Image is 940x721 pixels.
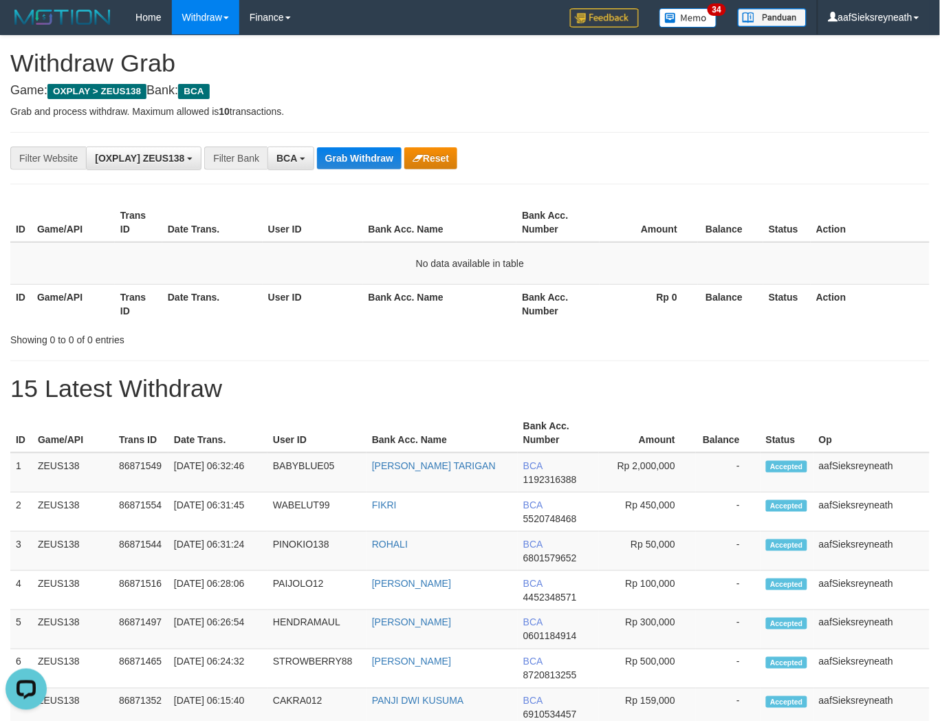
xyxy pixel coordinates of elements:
span: Accepted [766,500,807,512]
td: 86871516 [113,571,168,610]
div: Showing 0 to 0 of 0 entries [10,327,382,347]
span: Copy 4452348571 to clipboard [523,592,577,603]
img: Feedback.jpg [570,8,639,28]
td: aafSieksreyneath [813,610,930,649]
th: ID [10,203,32,242]
button: Reset [404,147,457,169]
img: Button%20Memo.svg [659,8,717,28]
a: [PERSON_NAME] [372,578,451,589]
span: BCA [523,617,543,628]
span: Accepted [766,696,807,708]
th: Game/API [32,284,115,323]
td: Rp 100,000 [599,571,696,610]
th: Date Trans. [162,284,263,323]
a: [PERSON_NAME] [372,656,451,667]
td: [DATE] 06:31:45 [168,493,267,532]
td: [DATE] 06:26:54 [168,610,267,649]
th: ID [10,413,32,453]
th: Rp 0 [600,284,698,323]
td: Rp 300,000 [599,610,696,649]
td: BABYBLUE05 [267,453,367,493]
td: aafSieksreyneath [813,571,930,610]
td: aafSieksreyneath [813,453,930,493]
th: Trans ID [113,413,168,453]
button: Grab Withdraw [317,147,402,169]
td: Rp 450,000 [599,493,696,532]
th: ID [10,284,32,323]
th: Balance [698,284,763,323]
td: 86871549 [113,453,168,493]
th: User ID [263,284,363,323]
span: Copy 6910534457 to clipboard [523,709,577,720]
th: User ID [263,203,363,242]
a: [PERSON_NAME] [372,617,451,628]
td: - [696,493,761,532]
td: [DATE] 06:32:46 [168,453,267,493]
span: BCA [523,656,543,667]
h1: 15 Latest Withdraw [10,375,930,402]
span: BCA [523,539,543,550]
td: Rp 2,000,000 [599,453,696,493]
span: Copy 8720813255 to clipboard [523,670,577,681]
th: Balance [698,203,763,242]
th: Amount [599,413,696,453]
td: aafSieksreyneath [813,532,930,571]
h1: Withdraw Grab [10,50,930,77]
a: PANJI DWI KUSUMA [372,696,464,707]
td: - [696,571,761,610]
th: Status [761,413,813,453]
th: Date Trans. [168,413,267,453]
span: OXPLAY > ZEUS138 [47,84,146,99]
td: ZEUS138 [32,571,113,610]
span: Accepted [766,461,807,473]
td: Rp 50,000 [599,532,696,571]
th: Bank Acc. Name [363,284,517,323]
span: Copy 6801579652 to clipboard [523,552,577,563]
th: Bank Acc. Name [363,203,517,242]
td: ZEUS138 [32,610,113,649]
td: 1 [10,453,32,493]
button: Open LiveChat chat widget [6,6,47,47]
th: Op [813,413,930,453]
td: aafSieksreyneath [813,493,930,532]
span: [OXPLAY] ZEUS138 [95,153,184,164]
th: Action [811,284,930,323]
th: Bank Acc. Number [516,284,600,323]
div: Filter Website [10,147,86,170]
span: Accepted [766,618,807,629]
td: 86871554 [113,493,168,532]
button: BCA [267,147,314,170]
img: MOTION_logo.png [10,7,115,28]
td: STROWBERRY88 [267,649,367,689]
td: PAIJOLO12 [267,571,367,610]
td: - [696,453,761,493]
span: Copy 1192316388 to clipboard [523,474,577,485]
div: Filter Bank [204,147,267,170]
td: 4 [10,571,32,610]
th: Date Trans. [162,203,263,242]
a: FIKRI [372,499,397,510]
td: ZEUS138 [32,493,113,532]
td: - [696,610,761,649]
td: - [696,532,761,571]
span: BCA [178,84,209,99]
th: User ID [267,413,367,453]
td: 6 [10,649,32,689]
td: 86871465 [113,649,168,689]
button: [OXPLAY] ZEUS138 [86,147,201,170]
span: Accepted [766,539,807,551]
th: Amount [600,203,698,242]
td: WABELUT99 [267,493,367,532]
th: Bank Acc. Number [518,413,599,453]
th: Action [811,203,930,242]
th: Bank Acc. Number [516,203,600,242]
span: BCA [523,460,543,471]
td: [DATE] 06:24:32 [168,649,267,689]
td: aafSieksreyneath [813,649,930,689]
th: Trans ID [115,284,162,323]
h4: Game: Bank: [10,84,930,98]
p: Grab and process withdraw. Maximum allowed is transactions. [10,105,930,118]
a: [PERSON_NAME] TARIGAN [372,460,496,471]
th: Trans ID [115,203,162,242]
span: BCA [523,696,543,707]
